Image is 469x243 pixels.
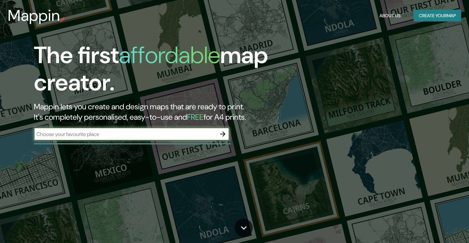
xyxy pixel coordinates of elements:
h1: The first map creator. [34,42,268,101]
h3: Mappin [8,7,60,25]
img: mappin-pin [60,17,65,22]
h5: FREE [187,112,204,122]
input: Choose your favourite place [34,130,216,138]
h2: Mappin lets you create and design maps that are ready to print. It's completely personalised, eas... [34,101,268,122]
button: Create yourmap [414,10,461,22]
button: About Us [377,10,403,22]
h1: affordable [119,40,220,70]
